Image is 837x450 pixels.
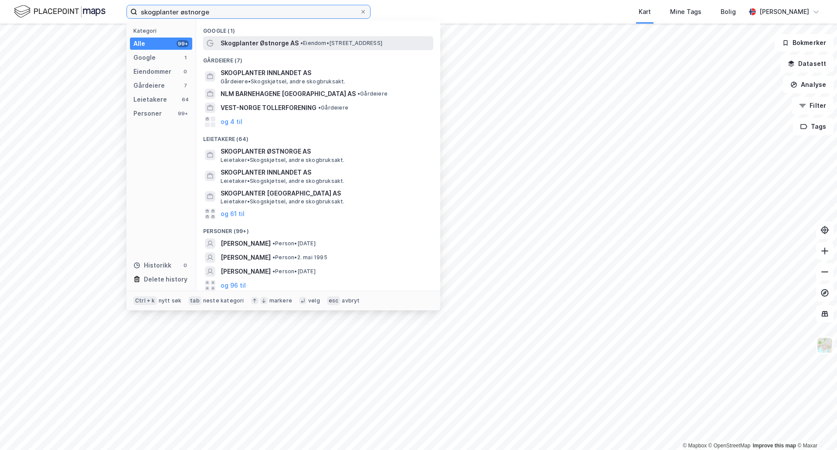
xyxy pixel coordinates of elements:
[272,254,327,261] span: Person • 2. mai 1995
[177,110,189,117] div: 99+
[327,296,340,305] div: esc
[221,209,245,219] button: og 61 til
[272,268,316,275] span: Person • [DATE]
[708,443,751,449] a: OpenStreetMap
[272,254,275,261] span: •
[300,40,382,47] span: Eiendom • [STREET_ADDRESS]
[221,117,242,127] button: og 4 til
[133,94,167,105] div: Leietakere
[817,337,833,354] img: Z
[221,280,246,291] button: og 96 til
[793,118,834,135] button: Tags
[182,68,189,75] div: 0
[221,266,271,277] span: [PERSON_NAME]
[196,50,440,66] div: Gårdeiere (7)
[670,7,701,17] div: Mine Tags
[721,7,736,17] div: Bolig
[159,297,182,304] div: nytt søk
[182,262,189,269] div: 0
[182,96,189,103] div: 64
[792,97,834,114] button: Filter
[357,90,360,97] span: •
[196,129,440,144] div: Leietakere (64)
[775,34,834,52] button: Bokmerker
[221,178,345,185] span: Leietaker • Skogskjøtsel, andre skogbruksakt.
[221,198,345,205] span: Leietaker • Skogskjøtsel, andre skogbruksakt.
[196,21,440,36] div: Google (1)
[783,76,834,93] button: Analyse
[639,7,651,17] div: Kart
[203,297,244,304] div: neste kategori
[196,221,440,237] div: Personer (99+)
[272,268,275,275] span: •
[272,240,316,247] span: Person • [DATE]
[683,443,707,449] a: Mapbox
[221,167,430,178] span: SKOGPLANTER INNLANDET AS
[221,188,430,199] span: SKOGPLANTER [GEOGRAPHIC_DATA] AS
[759,7,809,17] div: [PERSON_NAME]
[177,40,189,47] div: 99+
[357,90,388,97] span: Gårdeiere
[133,66,171,77] div: Eiendommer
[221,78,346,85] span: Gårdeiere • Skogskjøtsel, andre skogbruksakt.
[133,108,162,119] div: Personer
[133,80,165,91] div: Gårdeiere
[318,104,348,111] span: Gårdeiere
[793,408,837,450] div: Kontrollprogram for chat
[793,408,837,450] iframe: Chat Widget
[780,55,834,72] button: Datasett
[221,146,430,157] span: SKOGPLANTER ØSTNORGE AS
[133,296,157,305] div: Ctrl + k
[188,296,201,305] div: tab
[269,297,292,304] div: markere
[221,103,316,113] span: VEST-NORGE TOLLERFORENING
[133,38,145,49] div: Alle
[221,89,356,99] span: NLM BARNEHAGENE [GEOGRAPHIC_DATA] AS
[133,52,156,63] div: Google
[342,297,360,304] div: avbryt
[318,104,321,111] span: •
[221,38,299,48] span: Skogplanter Østnorge AS
[14,4,105,19] img: logo.f888ab2527a4732fd821a326f86c7f29.svg
[753,443,796,449] a: Improve this map
[133,260,171,271] div: Historikk
[182,54,189,61] div: 1
[272,240,275,247] span: •
[308,297,320,304] div: velg
[300,40,303,46] span: •
[144,274,187,285] div: Delete history
[221,68,430,78] span: SKOGPLANTER INNLANDET AS
[133,27,192,34] div: Kategori
[137,5,360,18] input: Søk på adresse, matrikkel, gårdeiere, leietakere eller personer
[221,238,271,249] span: [PERSON_NAME]
[221,157,345,164] span: Leietaker • Skogskjøtsel, andre skogbruksakt.
[182,82,189,89] div: 7
[221,252,271,263] span: [PERSON_NAME]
